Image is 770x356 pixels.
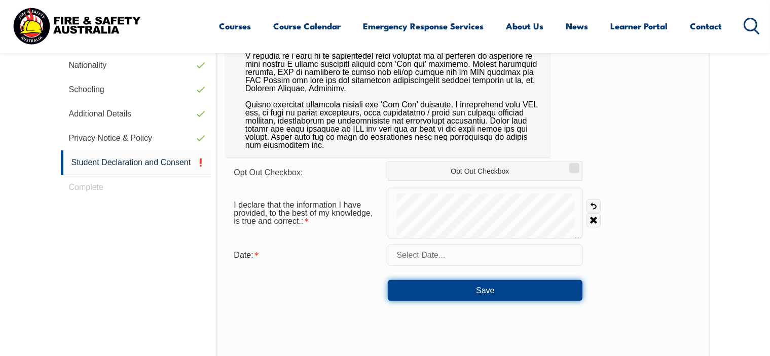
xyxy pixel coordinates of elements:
[363,13,484,39] a: Emergency Response Services
[219,13,251,39] a: Courses
[586,213,601,227] a: Clear
[61,77,211,102] a: Schooling
[586,199,601,213] a: Undo
[226,246,388,265] div: Date is required.
[388,162,582,181] label: Opt Out Checkbox
[506,13,544,39] a: About Us
[234,168,303,177] span: Opt Out Checkbox:
[61,102,211,126] a: Additional Details
[690,13,722,39] a: Contact
[611,13,668,39] a: Learner Portal
[388,245,582,266] input: Select Date...
[226,195,388,231] div: I declare that the information I have provided, to the best of my knowledge, is true and correct....
[274,13,341,39] a: Course Calendar
[61,150,211,175] a: Student Declaration and Consent
[388,280,582,300] button: Save
[61,53,211,77] a: Nationality
[566,13,589,39] a: News
[61,126,211,150] a: Privacy Notice & Policy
